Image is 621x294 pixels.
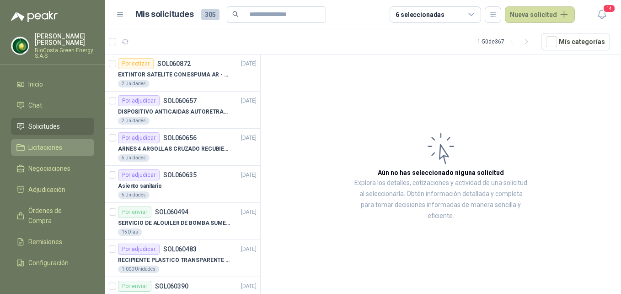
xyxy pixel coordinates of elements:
[157,60,191,67] p: SOL060872
[396,10,444,20] div: 6 seleccionadas
[241,60,257,68] p: [DATE]
[28,206,86,226] span: Órdenes de Compra
[155,209,188,215] p: SOL060494
[118,219,232,228] p: SERVICIO DE ALQUILER DE BOMBA SUMERGIBLE DE 1 HP
[28,258,69,268] span: Configuración
[28,79,43,89] span: Inicio
[11,160,94,177] a: Negociaciones
[155,283,188,289] p: SOL060390
[11,37,29,54] img: Company Logo
[11,181,94,198] a: Adjudicación
[241,208,257,217] p: [DATE]
[118,256,232,265] p: RECIPIENTE PLASTICO TRANSPARENTE 500 ML
[378,168,504,178] h3: Aún no has seleccionado niguna solicitud
[118,95,160,106] div: Por adjudicar
[241,245,257,254] p: [DATE]
[28,142,62,152] span: Licitaciones
[28,185,65,195] span: Adjudicación
[35,48,94,59] p: BioCosta Green Energy S.A.S
[163,98,197,104] p: SOL060657
[118,117,150,125] div: 2 Unidades
[28,163,70,174] span: Negociaciones
[105,92,260,129] a: Por adjudicarSOL060657[DATE] DISPOSITIVO ANTICAIDAS AUTORETRACTIL2 Unidades
[118,145,232,153] p: ARNES 4 ARGOLLAS CRUZADO RECUBIERTO PVC
[241,97,257,105] p: [DATE]
[105,203,260,240] a: Por enviarSOL060494[DATE] SERVICIO DE ALQUILER DE BOMBA SUMERGIBLE DE 1 HP15 Días
[11,118,94,135] a: Solicitudes
[135,8,194,21] h1: Mis solicitudes
[118,132,160,143] div: Por adjudicar
[241,171,257,180] p: [DATE]
[118,266,159,273] div: 1.000 Unidades
[105,166,260,203] a: Por adjudicarSOL060635[DATE] Asiento sanitario5 Unidades
[105,240,260,277] a: Por adjudicarSOL060483[DATE] RECIPIENTE PLASTICO TRANSPARENTE 500 ML1.000 Unidades
[541,33,610,50] button: Mís categorías
[118,229,142,236] div: 15 Días
[28,237,62,247] span: Remisiones
[201,9,219,20] span: 305
[118,244,160,255] div: Por adjudicar
[118,182,162,191] p: Asiento sanitario
[28,121,60,131] span: Solicitudes
[118,108,232,116] p: DISPOSITIVO ANTICAIDAS AUTORETRACTIL
[118,71,232,79] p: EXTINTOR SATELITE CON ESPUMA AR - AFFF
[118,80,150,87] div: 2 Unidades
[11,202,94,229] a: Órdenes de Compra
[118,58,154,69] div: Por cotizar
[232,11,239,17] span: search
[163,135,197,141] p: SOL060656
[118,207,151,218] div: Por enviar
[105,54,260,92] a: Por cotizarSOL060872[DATE] EXTINTOR SATELITE CON ESPUMA AR - AFFF2 Unidades
[11,139,94,156] a: Licitaciones
[118,169,160,180] div: Por adjudicar
[352,178,530,222] p: Explora los detalles, cotizaciones y actividad de una solicitud al seleccionarla. Obtén informaci...
[603,4,616,13] span: 14
[11,11,58,22] img: Logo peakr
[118,281,151,292] div: Por enviar
[594,6,610,23] button: 14
[35,33,94,46] p: [PERSON_NAME] [PERSON_NAME]
[11,97,94,114] a: Chat
[163,246,197,252] p: SOL060483
[241,134,257,142] p: [DATE]
[11,76,94,93] a: Inicio
[505,6,575,23] button: Nueva solicitud
[118,191,150,199] div: 5 Unidades
[28,100,42,110] span: Chat
[477,34,534,49] div: 1 - 50 de 367
[105,129,260,166] a: Por adjudicarSOL060656[DATE] ARNES 4 ARGOLLAS CRUZADO RECUBIERTO PVC5 Unidades
[163,172,197,178] p: SOL060635
[11,254,94,272] a: Configuración
[241,282,257,291] p: [DATE]
[11,233,94,250] a: Remisiones
[118,154,150,162] div: 5 Unidades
